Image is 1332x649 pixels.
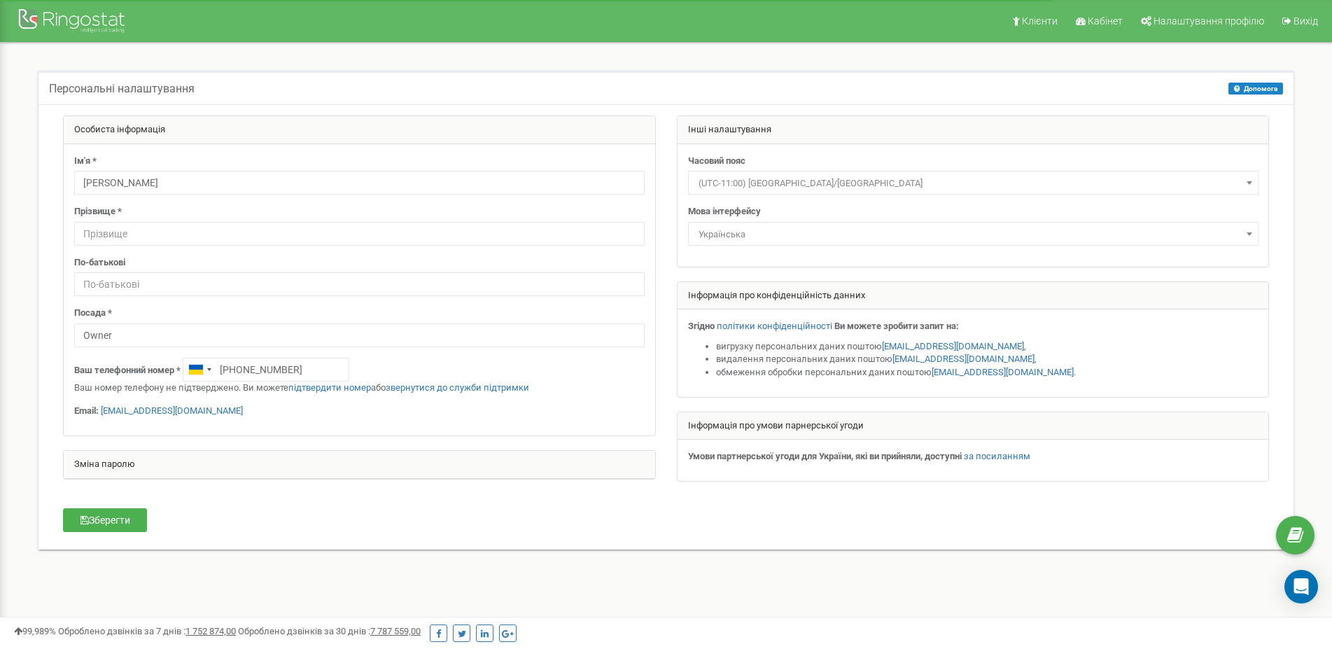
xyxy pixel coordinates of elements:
[64,116,655,144] div: Особиста інформація
[678,412,1269,440] div: Інформація про умови парнерської угоди
[74,272,645,296] input: По-батькові
[74,171,645,195] input: Ім'я
[63,508,147,532] button: Зберегти
[58,626,236,636] span: Оброблено дзвінків за 7 днів :
[1284,570,1318,603] div: Open Intercom Messenger
[693,174,1254,193] span: (UTC-11:00) Pacific/Midway
[882,341,1024,351] a: [EMAIL_ADDRESS][DOMAIN_NAME]
[932,367,1074,377] a: [EMAIL_ADDRESS][DOMAIN_NAME]
[288,382,371,393] a: підтвердити номер
[74,256,125,270] label: По-батькові
[17,6,129,39] img: Ringostat Logo
[74,307,112,320] label: Посада *
[678,116,1269,144] div: Інші налаштування
[183,358,349,382] input: +1-800-555-55-55
[183,358,216,381] div: Telephone country code
[74,222,645,246] input: Прізвище
[892,354,1035,364] a: [EMAIL_ADDRESS][DOMAIN_NAME]
[717,321,832,331] a: політики конфіденційності
[74,364,181,377] label: Ваш телефонний номер *
[716,340,1259,354] li: вигрузку персональних даних поштою ,
[678,282,1269,310] div: Інформація про конфіденційність данних
[964,451,1030,461] a: за посиланням
[716,366,1259,379] li: обмеження обробки персональних даних поштою .
[370,626,421,636] u: 7 787 559,00
[386,382,529,393] a: звернутися до служби підтримки
[238,626,421,636] span: Оброблено дзвінків за 30 днів :
[688,205,761,218] label: Мова інтерфейсу
[185,626,236,636] u: 1 752 874,00
[64,451,655,479] div: Зміна паролю
[693,225,1254,244] span: Українська
[74,323,645,347] input: Посада
[1022,15,1058,27] span: Клієнти
[688,155,745,168] label: Часовий пояс
[688,171,1259,195] span: (UTC-11:00) Pacific/Midway
[716,353,1259,366] li: видалення персональних даних поштою ,
[1088,15,1123,27] span: Кабінет
[14,626,56,636] span: 99,989%
[74,405,99,416] strong: Email:
[688,321,715,331] strong: Згідно
[74,155,97,168] label: Ім'я *
[74,205,122,218] label: Прізвище *
[74,382,645,395] p: Ваш номер телефону не підтверджено. Ви можете або
[1228,83,1283,95] button: Допомога
[688,222,1259,246] span: Українська
[1294,15,1318,27] span: Вихід
[101,405,243,416] a: [EMAIL_ADDRESS][DOMAIN_NAME]
[49,83,195,95] h5: Персональні налаштування
[1154,15,1264,27] span: Налаштування профілю
[834,321,959,331] strong: Ви можете зробити запит на:
[688,451,962,461] strong: Умови партнерської угоди для України, які ви прийняли, доступні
